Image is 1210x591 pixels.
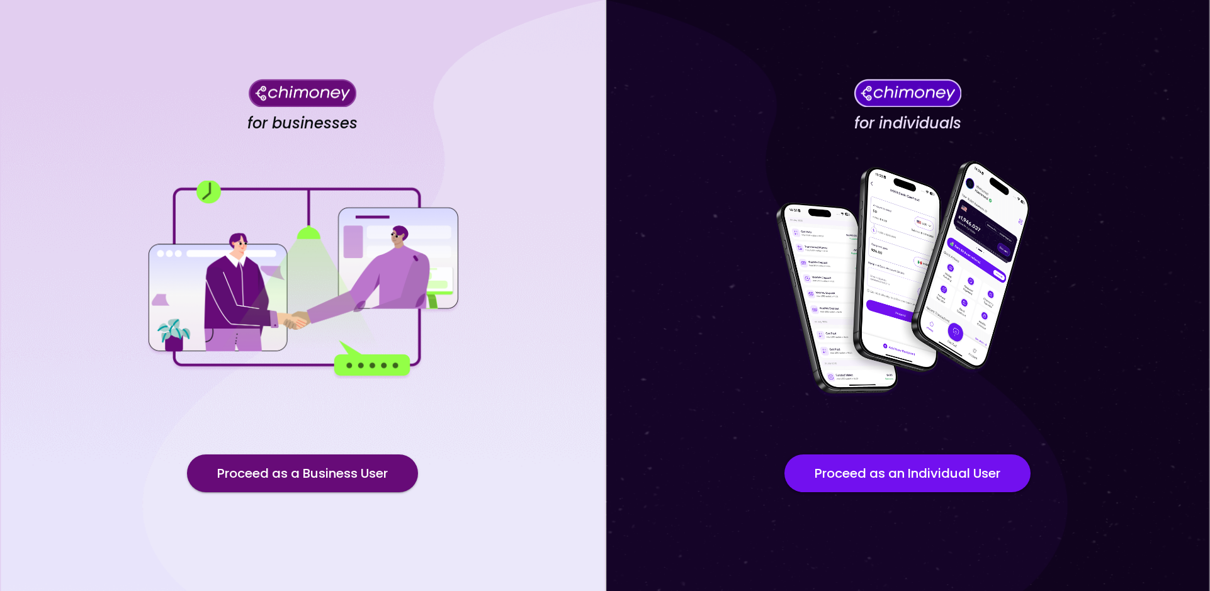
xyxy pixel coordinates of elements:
[187,454,418,492] button: Proceed as a Business User
[854,114,961,133] h4: for individuals
[854,79,961,107] img: Chimoney for individuals
[784,454,1031,492] button: Proceed as an Individual User
[750,154,1065,405] img: for individuals
[247,114,358,133] h4: for businesses
[145,181,460,379] img: for businesses
[249,79,356,107] img: Chimoney for businesses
